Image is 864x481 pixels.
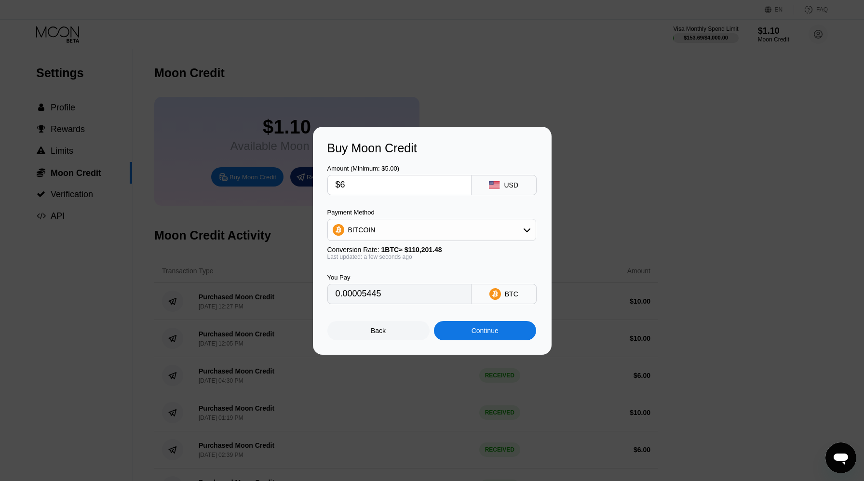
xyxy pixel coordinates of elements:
div: BTC [505,290,518,298]
div: Continue [434,321,536,340]
div: BITCOIN [348,226,376,234]
div: Last updated: a few seconds ago [327,254,536,260]
input: $0.00 [336,175,463,195]
div: Amount (Minimum: $5.00) [327,165,472,172]
div: Buy Moon Credit [327,141,537,155]
div: Back [371,327,386,334]
div: Payment Method [327,209,536,216]
div: Back [327,321,430,340]
div: You Pay [327,274,472,281]
div: USD [504,181,518,189]
div: Continue [472,327,499,334]
iframe: Кнопка, открывающая окно обмена сообщениями; идет разговор [825,442,856,473]
div: Conversion Rate: [327,246,536,254]
div: BITCOIN [328,220,536,240]
span: 1 BTC ≈ $110,201.48 [381,246,442,254]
